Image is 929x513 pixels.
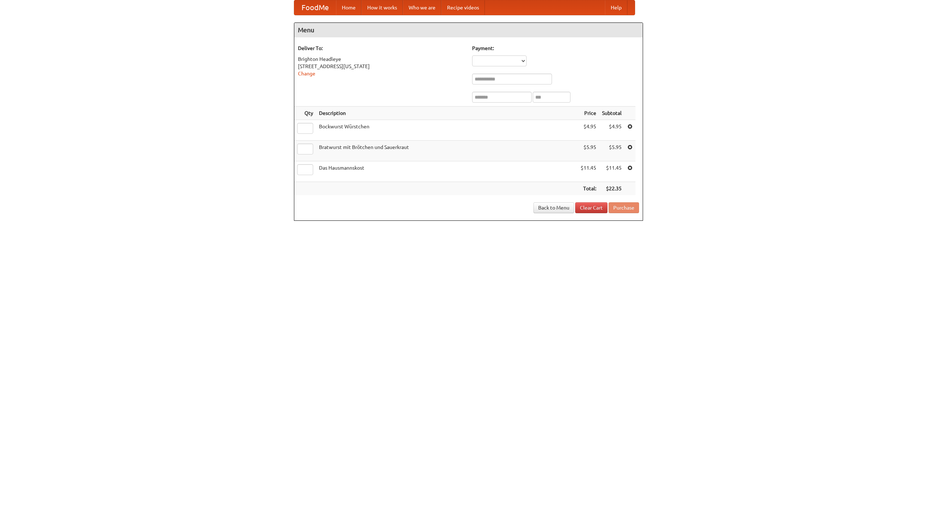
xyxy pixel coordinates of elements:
[533,202,574,213] a: Back to Menu
[298,45,465,52] h5: Deliver To:
[294,23,643,37] h4: Menu
[599,107,625,120] th: Subtotal
[599,161,625,182] td: $11.45
[316,107,578,120] th: Description
[578,107,599,120] th: Price
[361,0,403,15] a: How it works
[609,202,639,213] button: Purchase
[578,182,599,195] th: Total:
[316,120,578,141] td: Bockwurst Würstchen
[298,55,465,63] div: Brighton Headleye
[472,45,639,52] h5: Payment:
[578,141,599,161] td: $5.95
[403,0,441,15] a: Who we are
[441,0,485,15] a: Recipe videos
[316,141,578,161] td: Bratwurst mit Brötchen und Sauerkraut
[294,107,316,120] th: Qty
[578,161,599,182] td: $11.45
[575,202,607,213] a: Clear Cart
[298,71,315,76] a: Change
[599,120,625,141] td: $4.95
[599,141,625,161] td: $5.95
[599,182,625,195] th: $22.35
[605,0,627,15] a: Help
[294,0,336,15] a: FoodMe
[316,161,578,182] td: Das Hausmannskost
[578,120,599,141] td: $4.95
[298,63,465,70] div: [STREET_ADDRESS][US_STATE]
[336,0,361,15] a: Home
